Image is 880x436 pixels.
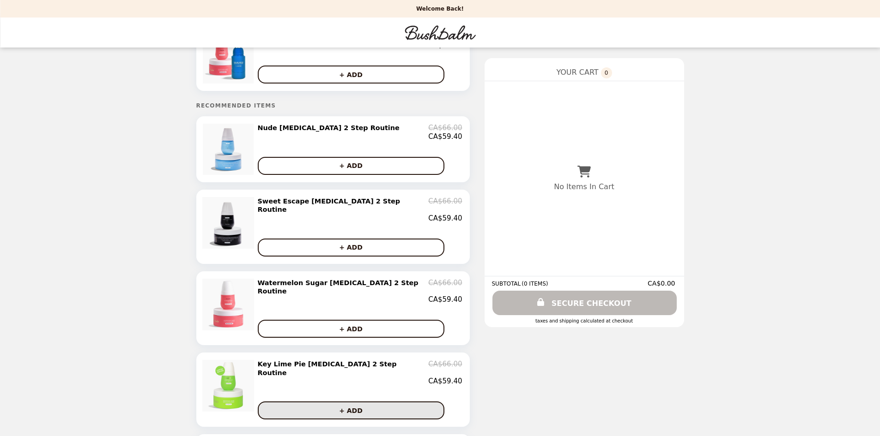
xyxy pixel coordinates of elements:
div: Taxes and Shipping calculated at checkout [492,318,677,323]
p: CA$59.40 [428,132,462,141]
img: Brand Logo [403,23,477,42]
p: No Items In Cart [554,182,614,191]
p: CA$66.00 [428,197,462,214]
button: + ADD [258,401,444,419]
h2: Key Lime Pie [MEDICAL_DATA] 2 Step Routine [258,360,429,377]
p: CA$66.00 [428,360,462,377]
img: Ultimate Scented Routine [203,33,256,84]
img: Sweet Escape Ingrown Hair 2 Step Routine [202,197,256,249]
p: CA$59.40 [428,214,462,222]
h2: Sweet Escape [MEDICAL_DATA] 2 Step Routine [258,197,429,214]
p: CA$59.40 [428,295,462,304]
h2: Nude [MEDICAL_DATA] 2 Step Routine [258,124,403,132]
h2: Watermelon Sugar [MEDICAL_DATA] 2 Step Routine [258,279,429,296]
span: YOUR CART [556,68,598,77]
p: CA$59.40 [428,377,462,385]
span: 0 [601,67,612,78]
p: CA$66.00 [428,279,462,296]
img: Nude Ingrown Hair 2 Step Routine [203,124,256,174]
button: + ADD [258,320,444,338]
span: SUBTOTAL [492,281,522,287]
h5: Recommended Items [196,102,470,109]
span: ( 0 ITEMS ) [522,281,548,287]
img: Watermelon Sugar Ingrown Hair 2 Step Routine [202,279,256,330]
button: + ADD [258,239,444,257]
button: + ADD [258,157,444,175]
p: Welcome Back! [416,6,464,12]
img: Key Lime Pie Ingrown Hair 2 Step Routine [202,360,256,412]
button: + ADD [258,66,444,84]
span: CA$0.00 [648,280,676,287]
p: CA$66.00 [428,124,462,132]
